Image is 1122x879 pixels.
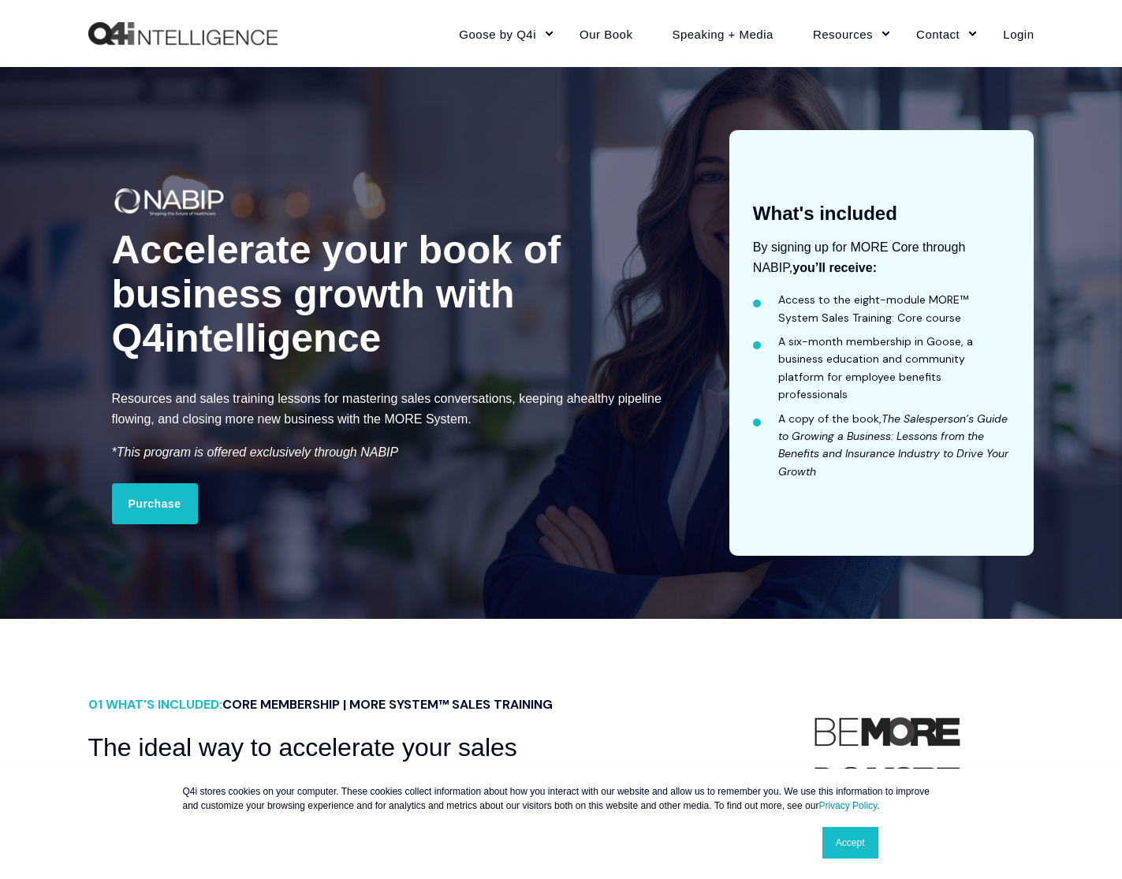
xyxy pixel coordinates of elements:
[822,827,878,859] a: Accept
[778,412,1008,479] em: The Salesperson’s Guide to Growing a Business: Lessons from the Benefits and Insurance Industry t...
[753,206,897,222] div: What's included
[753,237,1011,278] p: By signing up for MORE Core through NABIP,
[222,696,553,713] span: CORE MEMBERSHIP | MORE SYSTEM™ SALES TRAINING
[778,333,1011,404] li: A six-month membership in Goose, a business education and community platform for employee benefit...
[112,228,690,360] div: Accelerate your book of business growth with Q4intelligence
[818,800,877,811] a: Privacy Policy
[112,392,662,426] span: healthy pipeline flowing, and closing more new business with the MORE System.
[778,410,1011,481] li: A copy of the book,
[88,22,278,46] a: Back to Home
[112,185,228,220] img: NABIP_Logos_Logo 1_White-1
[88,696,553,713] strong: 01 WHAT'S INCLUDED:
[778,291,1011,326] li: Access to the eight-module MORE™ System Sales Training: Core course
[112,389,690,430] p: Resources and sales training lessons for mastering sales conversations, keeping a
[88,22,278,46] img: Q4intelligence, LLC logo
[88,728,630,768] h3: The ideal way to accelerate your sales
[792,261,877,274] strong: you’ll receive:
[112,445,399,459] em: *This program is offered exclusively through NABIP
[112,483,198,524] a: Purchase
[183,784,940,813] p: Q4i stores cookies on your computer. These cookies collect information about how you interact wit...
